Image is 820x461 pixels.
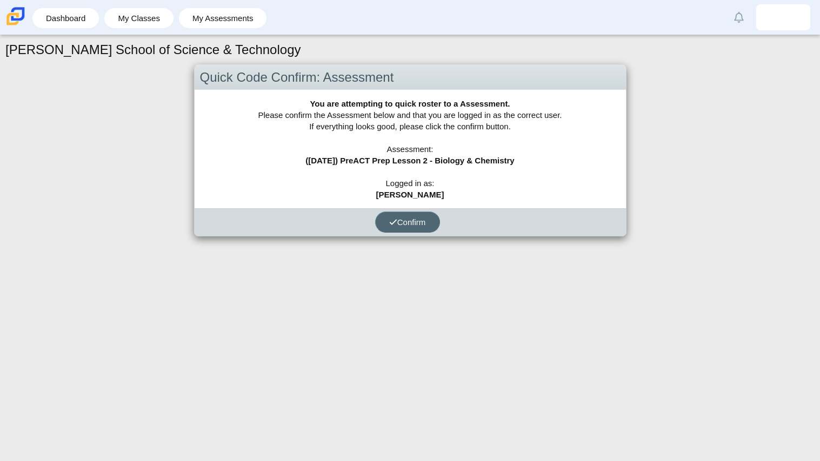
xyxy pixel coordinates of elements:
[305,156,514,165] b: ([DATE]) PreACT Prep Lesson 2 - Biology & Chemistry
[4,5,27,28] img: Carmen School of Science & Technology
[195,65,626,90] div: Quick Code Confirm: Assessment
[389,218,426,227] span: Confirm
[4,20,27,29] a: Carmen School of Science & Technology
[376,190,444,199] b: [PERSON_NAME]
[38,8,94,28] a: Dashboard
[727,5,751,29] a: Alerts
[310,99,510,108] b: You are attempting to quick roster to a Assessment.
[195,90,626,208] div: Please confirm the Assessment below and that you are logged in as the correct user. If everything...
[110,8,168,28] a: My Classes
[375,212,440,233] button: Confirm
[775,9,792,26] img: gloriayss.bonilla.6Uvv3v
[5,41,301,59] h1: [PERSON_NAME] School of Science & Technology
[756,4,810,30] a: gloriayss.bonilla.6Uvv3v
[184,8,262,28] a: My Assessments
